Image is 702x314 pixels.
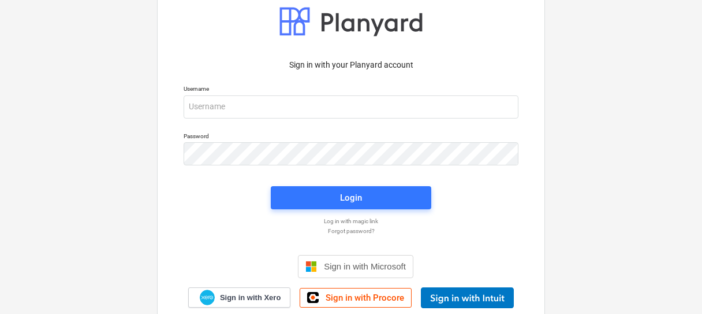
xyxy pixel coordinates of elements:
[184,132,518,142] p: Password
[220,293,281,303] span: Sign in with Xero
[305,261,317,272] img: Microsoft logo
[178,227,524,235] a: Forgot password?
[184,85,518,95] p: Username
[340,190,362,205] div: Login
[184,59,518,71] p: Sign in with your Planyard account
[178,217,524,225] a: Log in with magic link
[271,186,431,209] button: Login
[188,287,291,308] a: Sign in with Xero
[324,261,406,271] span: Sign in with Microsoft
[184,95,518,119] input: Username
[300,288,412,308] a: Sign in with Procore
[326,293,404,303] span: Sign in with Procore
[200,290,215,305] img: Xero logo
